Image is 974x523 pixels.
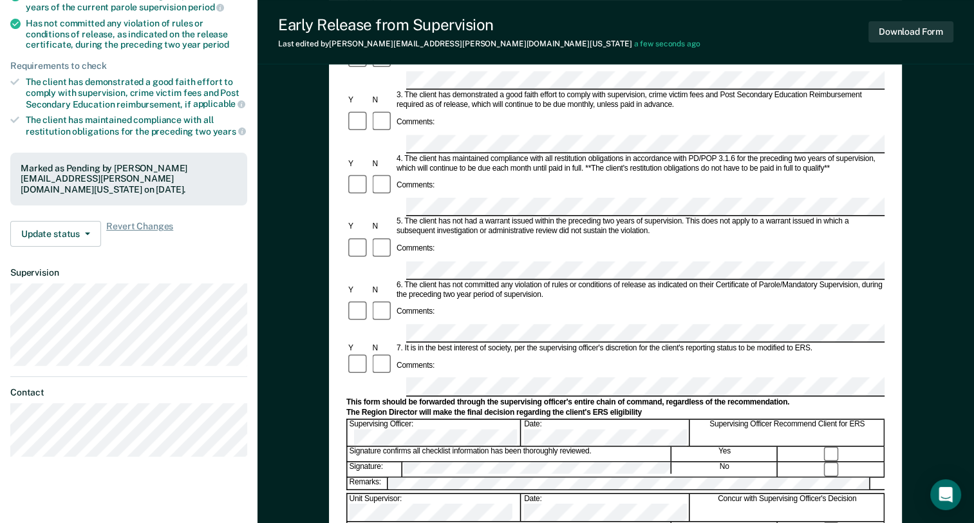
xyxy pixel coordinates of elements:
div: Requirements to check [10,61,247,71]
div: Date: [522,419,689,446]
dt: Contact [10,387,247,398]
span: years [213,126,246,137]
div: Supervising Officer: [348,419,521,446]
div: Y [346,159,370,169]
div: No [672,462,778,477]
div: Y [346,95,370,105]
span: Revert Changes [106,221,173,247]
div: Open Intercom Messenger [930,479,961,510]
div: N [371,222,395,232]
div: Comments: [395,361,436,370]
div: Remarks: [348,478,389,490]
div: N [371,159,395,169]
div: N [371,343,395,353]
div: Signature confirms all checklist information has been thoroughly reviewed. [348,447,671,461]
div: Y [346,222,370,232]
div: Supervising Officer Recommend Client for ERS [691,419,885,446]
div: Y [346,343,370,353]
div: 3. The client has demonstrated a good faith effort to comply with supervision, crime victim fees ... [395,91,885,110]
button: Update status [10,221,101,247]
button: Download Form [868,21,953,43]
div: N [371,285,395,295]
div: Comments: [395,117,436,127]
div: Date: [522,494,689,521]
div: The Region Director will make the final decision regarding the client's ERS eligibility [346,408,885,417]
span: applicable [193,99,245,109]
div: Concur with Supervising Officer's Decision [691,494,885,521]
div: 7. It is in the best interest of society, per the supervising officer's discretion for the client... [395,343,885,353]
div: Y [346,285,370,295]
div: Comments: [395,181,436,191]
span: period [203,39,229,50]
div: Comments: [395,307,436,317]
div: Yes [672,447,778,461]
div: 6. The client has not committed any violation of rules or conditions of release as indicated on t... [395,280,885,300]
span: period [188,2,224,12]
div: The client has demonstrated a good faith effort to comply with supervision, crime victim fees and... [26,77,247,109]
div: N [371,95,395,105]
div: Signature: [348,462,402,477]
div: Comments: [395,244,436,254]
div: Early Release from Supervision [278,15,700,34]
div: 4. The client has maintained compliance with all restitution obligations in accordance with PD/PO... [395,154,885,173]
div: This form should be forwarded through the supervising officer's entire chain of command, regardle... [346,397,885,407]
div: Marked as Pending by [PERSON_NAME][EMAIL_ADDRESS][PERSON_NAME][DOMAIN_NAME][US_STATE] on [DATE]. [21,163,237,195]
span: a few seconds ago [634,39,700,48]
div: Unit Supervisor: [348,494,521,521]
div: The client has maintained compliance with all restitution obligations for the preceding two [26,115,247,137]
div: 5. The client has not had a warrant issued within the preceding two years of supervision. This do... [395,217,885,236]
div: Has not committed any violation of rules or conditions of release, as indicated on the release ce... [26,18,247,50]
dt: Supervision [10,267,247,278]
div: Last edited by [PERSON_NAME][EMAIL_ADDRESS][PERSON_NAME][DOMAIN_NAME][US_STATE] [278,39,700,48]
